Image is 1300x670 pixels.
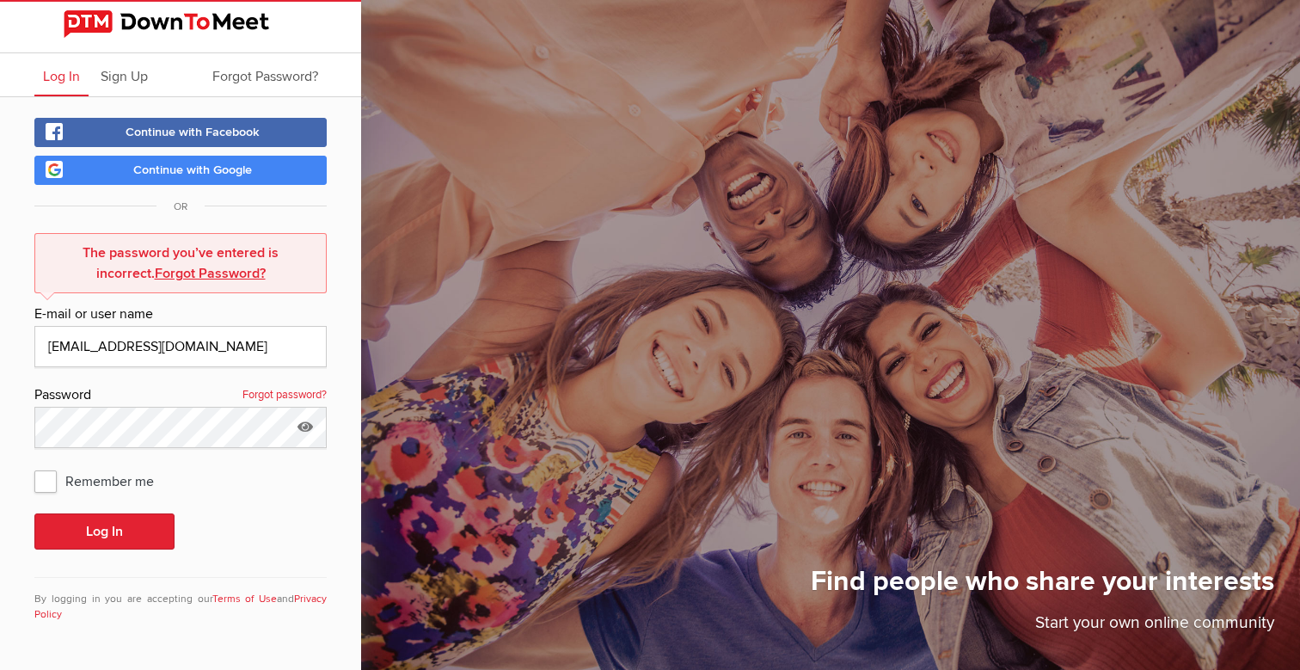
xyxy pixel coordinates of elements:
[92,53,156,96] a: Sign Up
[34,513,175,550] button: Log In
[34,384,327,407] div: Password
[212,68,318,85] span: Forgot Password?
[133,163,252,177] span: Continue with Google
[34,577,327,623] div: By logging in you are accepting our and
[34,118,327,147] a: Continue with Facebook
[212,593,278,605] a: Terms of Use
[101,68,148,85] span: Sign Up
[811,611,1274,644] p: Start your own online community
[34,465,171,496] span: Remember me
[34,53,89,96] a: Log In
[34,156,327,185] a: Continue with Google
[242,384,327,407] a: Forgot password?
[811,564,1274,611] h1: Find people who share your interests
[126,125,260,139] span: Continue with Facebook
[34,304,327,326] div: E-mail or user name
[64,10,297,38] img: DownToMeet
[44,243,317,284] div: The password you’ve entered is incorrect.
[156,200,205,213] span: OR
[34,326,327,367] input: Email@address.com
[204,53,327,96] a: Forgot Password?
[43,68,80,85] span: Log In
[155,265,266,282] a: Forgot Password?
